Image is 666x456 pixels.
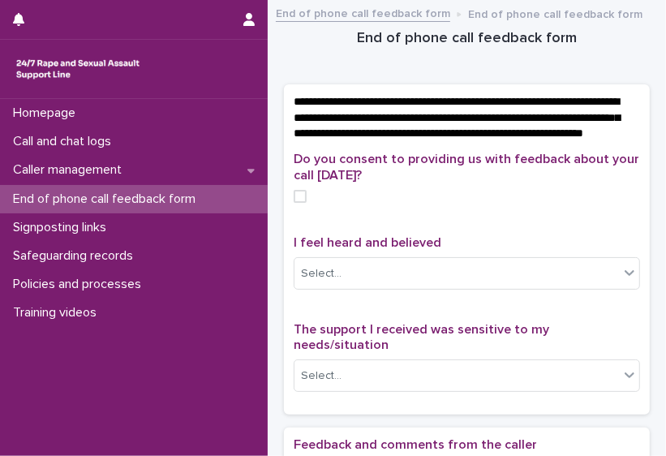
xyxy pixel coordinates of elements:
[13,53,143,85] img: rhQMoQhaT3yELyF149Cw
[6,305,110,320] p: Training videos
[6,162,135,178] p: Caller management
[276,3,450,22] a: End of phone call feedback form
[294,236,441,249] span: I feel heard and believed
[294,323,549,351] span: The support I received was sensitive to my needs/situation
[294,153,639,181] span: Do you consent to providing us with feedback about your call [DATE]?
[468,4,642,22] p: End of phone call feedback form
[6,105,88,121] p: Homepage
[6,134,124,149] p: Call and chat logs
[284,29,650,49] h1: End of phone call feedback form
[294,438,537,451] span: Feedback and comments from the caller
[301,265,342,282] div: Select...
[301,368,342,385] div: Select...
[6,191,208,207] p: End of phone call feedback form
[6,248,146,264] p: Safeguarding records
[6,277,154,292] p: Policies and processes
[6,220,119,235] p: Signposting links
